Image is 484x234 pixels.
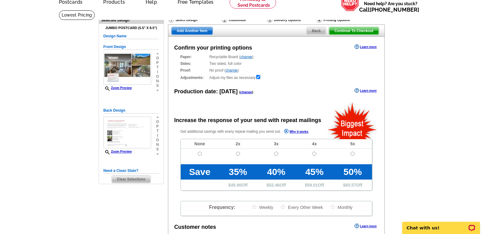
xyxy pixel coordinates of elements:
span: [DATE] [220,88,238,95]
span: » [156,115,159,120]
span: Call [359,6,419,13]
iframe: LiveChat chat widget [398,215,484,234]
div: No proof ( ) [180,68,372,73]
input: Every Other Week [281,205,285,209]
p: Get additional savings with every repeat mailing you send out. [180,128,322,135]
td: None [181,139,219,149]
td: 5x [333,139,372,149]
img: biggestImpact.png [327,102,378,139]
td: 40% [257,164,295,180]
td: 35% [219,164,257,180]
td: 3x [257,139,295,149]
td: $ Off [295,180,333,190]
h5: Need a Clean Slate? [104,168,159,174]
img: Printing Options & Summary [317,17,322,23]
span: 52.46 [269,183,280,188]
span: Add Another Item [172,27,213,35]
div: Delivery Options [267,17,316,24]
span: t [156,65,159,70]
td: 4x [295,139,333,149]
span: s [156,84,159,88]
div: Selected Design [99,17,164,23]
td: $ Off [257,180,295,190]
img: Select Design [169,17,174,23]
span: o [156,138,159,143]
span: ( ) [239,90,253,94]
a: change [226,68,238,72]
strong: Adjustments: [180,75,208,80]
span: 59.01 [307,183,318,188]
input: Monthly [331,205,335,209]
span: i [156,133,159,138]
a: Zoom Preview [104,86,132,90]
div: Production date: [174,87,253,96]
a: Zoom Preview [104,150,132,153]
a: Learn more [355,224,377,228]
span: o [156,120,159,124]
td: $ Off [219,180,257,190]
span: n [156,143,159,147]
h5: Design Name [104,33,159,39]
div: Customize [221,17,267,23]
span: Clear Selections [112,176,151,183]
span: Continue To Checkout [329,27,378,35]
td: 45% [295,164,333,180]
strong: Proof: [180,68,208,73]
img: Delivery Options [267,17,272,23]
div: Recyclable Board ( ) [180,54,372,60]
span: s [156,147,159,152]
img: Customize [222,17,227,23]
h5: Front Design [104,44,159,50]
div: Two sided, full color [180,61,372,66]
a: Add Another Item [171,27,213,35]
a: Learn more [355,88,377,93]
a: change [240,55,252,59]
a: change [240,90,252,94]
span: o [156,74,159,79]
td: Save [181,164,219,180]
label: Every Other Week [280,204,323,210]
div: Customer notes [174,223,216,231]
strong: Paper: [180,54,208,60]
strong: Sides: [180,61,208,66]
span: » [156,51,159,56]
span: Need help? Are you stuck? [359,1,422,13]
label: Monthly [330,204,353,210]
span: Frequency: [209,205,235,210]
div: Select Design [168,17,221,24]
span: » [156,88,159,93]
span: o [156,56,159,61]
span: n [156,79,159,84]
h4: Jumbo Postcard (5.5" x 8.5") [104,26,159,30]
span: 45.90 [231,183,242,188]
span: p [156,124,159,129]
input: Weekly [252,205,256,209]
a: Learn more [355,44,377,49]
div: Increase the response of your send with repeat mailings [174,116,321,124]
div: Printing Options [316,17,369,24]
div: Confirm your printing options [174,44,252,52]
img: small-thumb.jpg [104,53,151,85]
span: Back [307,27,326,35]
a: Back [306,27,326,35]
a: Why it works [284,129,308,135]
span: » [156,152,159,156]
td: $ Off [333,180,372,190]
img: small-thumb.jpg [104,117,151,148]
span: 65.57 [345,183,356,188]
td: 50% [333,164,372,180]
label: Weekly [252,204,273,210]
span: t [156,129,159,133]
span: p [156,61,159,65]
a: [PHONE_NUMBER] [369,6,419,13]
div: Adjust my files as necessary [180,74,372,80]
td: 2x [219,139,257,149]
h5: Back Design [104,108,159,113]
span: i [156,70,159,74]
